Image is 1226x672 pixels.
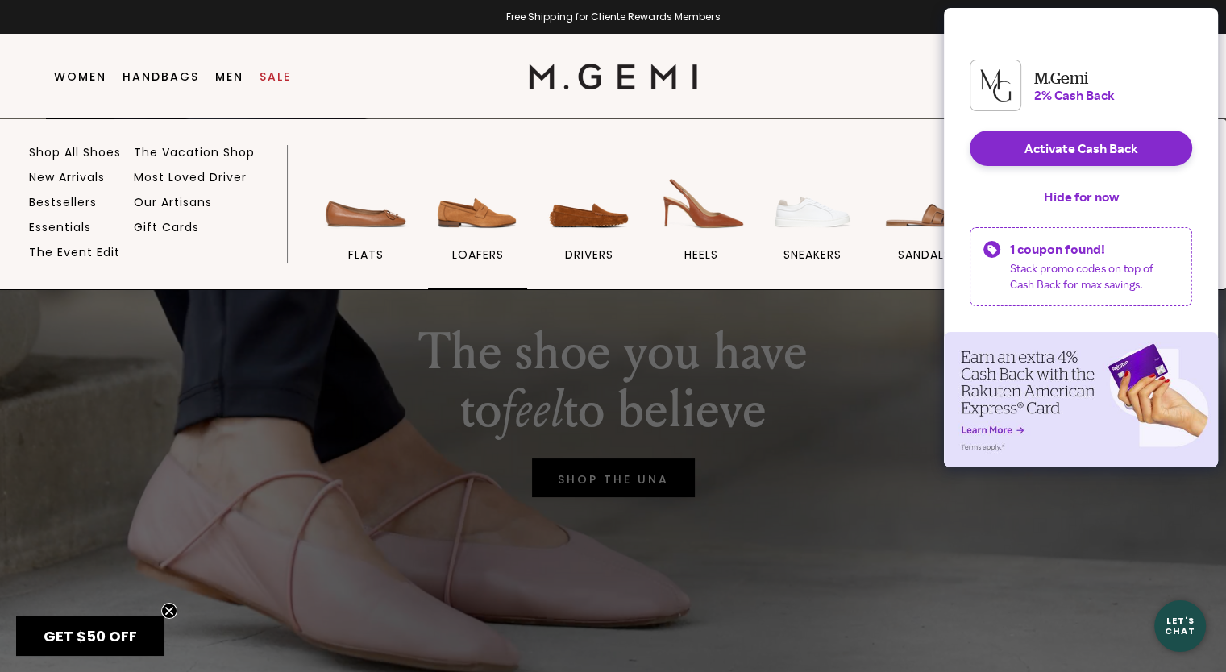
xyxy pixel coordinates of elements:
a: Sale [260,70,291,83]
a: Essentials [29,220,91,234]
a: New Arrivals [29,170,105,185]
img: sandals [879,149,970,239]
a: Women [54,70,106,83]
a: Men [215,70,243,83]
span: sandals [898,247,951,262]
img: loafers [432,149,522,239]
a: heels [651,149,750,289]
a: Bestsellers [29,195,97,209]
span: sneakers [783,247,842,262]
a: sandals [875,149,975,289]
a: The Event Edit [29,245,120,259]
a: The Vacation Shop [134,145,255,160]
div: Let's Chat [1154,616,1206,636]
a: loafers [428,149,527,289]
div: GET $50 OFFClose teaser [16,616,164,656]
a: Most Loved Driver [134,170,247,185]
a: drivers [540,149,639,289]
a: Shop All Shoes [29,145,121,160]
a: Gift Cards [134,220,199,234]
a: Our Artisans [134,195,212,209]
img: M.Gemi [529,64,697,89]
img: flats [321,149,411,239]
a: flats [317,149,416,289]
span: loafers [451,247,503,262]
span: flats [348,247,384,262]
span: drivers [565,247,613,262]
img: sneakers [767,149,858,239]
img: drivers [544,149,634,239]
button: Close teaser [161,603,177,619]
a: sneakers [763,149,862,289]
span: GET $50 OFF [44,626,137,646]
span: heels [684,247,718,262]
a: Handbags [123,70,199,83]
img: heels [656,149,746,239]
